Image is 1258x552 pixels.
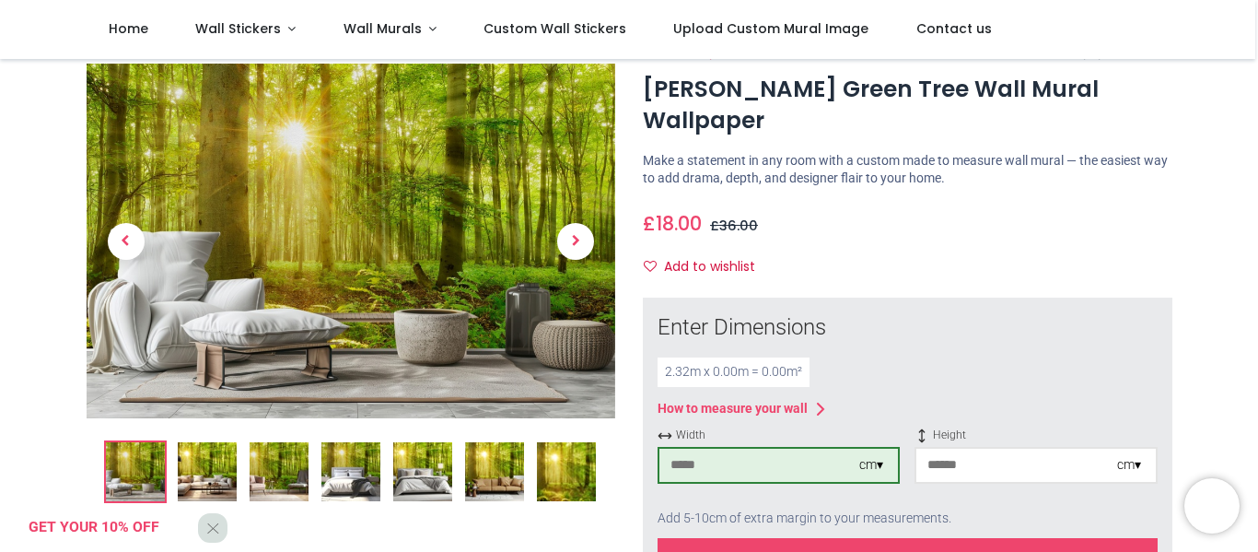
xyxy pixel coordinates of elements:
span: £ [643,210,702,237]
span: 18.00 [656,210,702,237]
a: Next [536,117,615,365]
p: Make a statement in any room with a custom made to measure wall mural — the easiest way to add dr... [643,152,1172,188]
div: 2.32 m x 0.00 m = 0.00 m² [658,358,810,387]
i: Add to wishlist [644,260,657,273]
img: WS-74117-03 [250,442,309,501]
img: WS-74117-02 [178,442,237,501]
img: Forest Sun Green Tree Wall Mural Wallpaper [87,64,616,418]
iframe: Brevo live chat [1184,478,1240,534]
span: Previous [108,223,145,260]
img: WS-74117-05 [393,442,452,501]
span: Wall Stickers [195,19,281,38]
span: Width [658,428,900,443]
span: 36.00 [719,217,758,235]
img: Forest Sun Green Tree Wall Mural Wallpaper [106,442,165,501]
span: Custom Wall Stickers [483,19,626,38]
img: WS-74117-07 [537,442,596,501]
div: Add 5-10cm of extra margin to your measurements. [658,499,1158,539]
span: Home [109,19,148,38]
div: How to measure your wall [658,400,808,418]
h1: [PERSON_NAME] Green Tree Wall Mural Wallpaper [643,74,1172,137]
span: Contact us [916,19,992,38]
span: Height [914,428,1157,443]
span: Next [557,223,594,260]
span: Upload Custom Mural Image [673,19,868,38]
a: Previous [87,117,166,365]
div: cm ▾ [1117,456,1141,475]
span: £ [710,217,758,235]
button: Add to wishlistAdd to wishlist [643,252,771,283]
img: WS-74117-04 [321,442,380,501]
img: WS-74117-06 [465,442,524,501]
div: Enter Dimensions [658,312,1158,344]
span: Wall Murals [344,19,422,38]
div: cm ▾ [859,456,883,475]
